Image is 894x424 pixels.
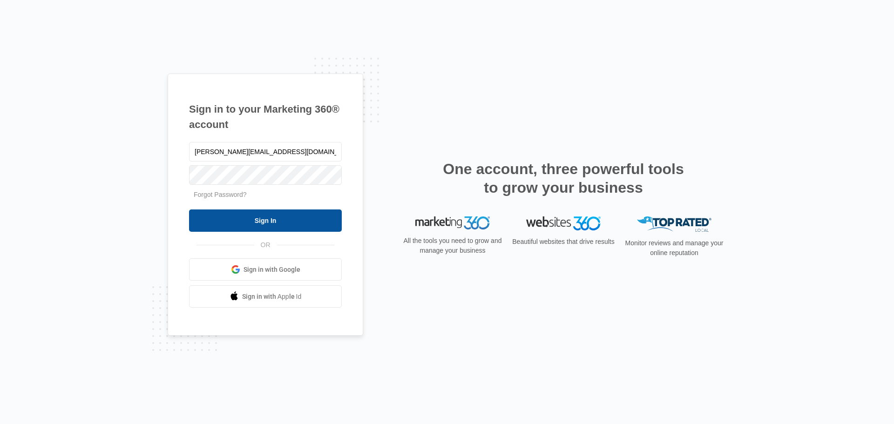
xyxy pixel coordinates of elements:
a: Sign in with Apple Id [189,285,342,308]
input: Email [189,142,342,162]
a: Sign in with Google [189,258,342,281]
span: Sign in with Google [244,265,300,275]
h1: Sign in to your Marketing 360® account [189,101,342,132]
img: Top Rated Local [637,216,711,232]
p: Beautiful websites that drive results [511,237,616,247]
a: Forgot Password? [194,191,247,198]
h2: One account, three powerful tools to grow your business [440,160,687,197]
span: OR [254,240,277,250]
img: Marketing 360 [415,216,490,229]
span: Sign in with Apple Id [242,292,302,302]
img: Websites 360 [526,216,601,230]
p: Monitor reviews and manage your online reputation [622,238,726,258]
input: Sign In [189,209,342,232]
p: All the tools you need to grow and manage your business [400,236,505,256]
